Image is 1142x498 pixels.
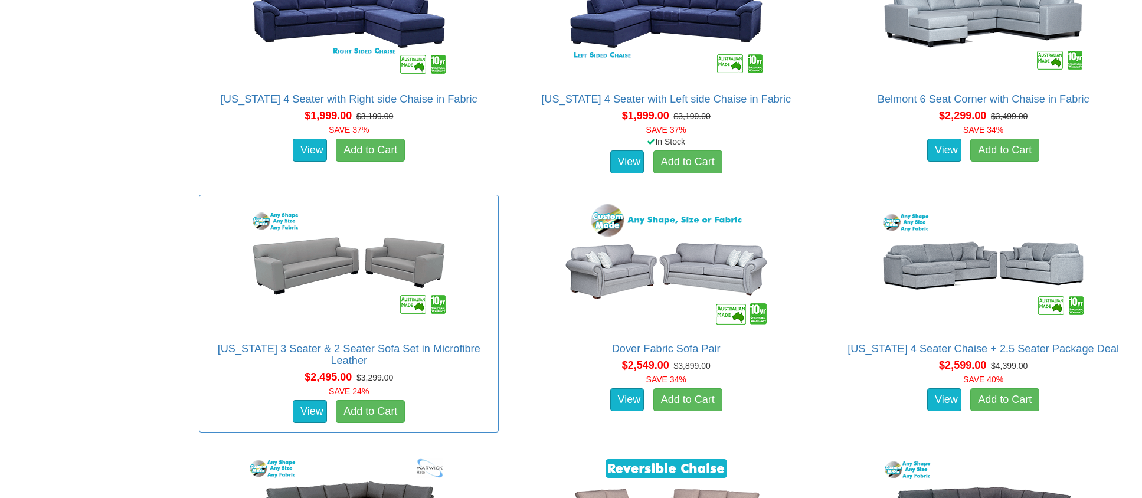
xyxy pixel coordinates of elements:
a: [US_STATE] 4 Seater with Right side Chaise in Fabric [221,93,477,105]
font: SAVE 24% [329,386,369,396]
a: [US_STATE] 4 Seater Chaise + 2.5 Seater Package Deal [847,343,1119,355]
a: Add to Cart [336,400,405,424]
del: $3,499.00 [991,112,1028,121]
span: $2,495.00 [305,371,352,383]
font: SAVE 34% [646,375,686,384]
del: $3,199.00 [673,112,710,121]
span: $1,999.00 [622,110,669,122]
img: Dover Fabric Sofa Pair [560,201,773,331]
del: $3,899.00 [673,361,710,371]
span: $2,599.00 [939,359,986,371]
a: View [610,150,644,174]
a: View [293,139,327,162]
del: $3,299.00 [356,373,393,382]
a: [US_STATE] 3 Seater & 2 Seater Sofa Set in Microfibre Leather [218,343,480,366]
font: SAVE 40% [963,375,1003,384]
a: Belmont 6 Seat Corner with Chaise in Fabric [878,93,1089,105]
img: California 3 Seater & 2 Seater Sofa Set in Microfibre Leather [243,201,455,331]
a: View [927,388,961,412]
a: Add to Cart [970,388,1039,412]
span: $2,299.00 [939,110,986,122]
img: Texas 4 Seater Chaise + 2.5 Seater Package Deal [877,201,1089,331]
a: Add to Cart [336,139,405,162]
span: $1,999.00 [305,110,352,122]
a: [US_STATE] 4 Seater with Left side Chaise in Fabric [541,93,791,105]
a: Add to Cart [653,150,722,174]
a: Dover Fabric Sofa Pair [612,343,721,355]
a: View [610,388,644,412]
a: Add to Cart [653,388,722,412]
del: $3,199.00 [356,112,393,121]
span: $2,549.00 [622,359,669,371]
a: View [927,139,961,162]
font: SAVE 37% [329,125,369,135]
a: Add to Cart [970,139,1039,162]
font: SAVE 37% [646,125,686,135]
div: In Stock [514,136,818,148]
del: $4,399.00 [991,361,1028,371]
a: View [293,400,327,424]
font: SAVE 34% [963,125,1003,135]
